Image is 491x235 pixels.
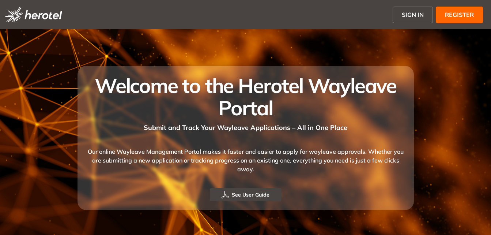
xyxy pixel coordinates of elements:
span: SIGN IN [402,10,424,19]
button: SIGN IN [393,7,433,23]
span: See User Guide [232,191,269,199]
img: logo [5,7,62,22]
span: REGISTER [445,10,474,19]
button: REGISTER [436,7,483,23]
div: Our online Wayleave Management Portal makes it faster and easier to apply for wayleave approvals.... [86,133,405,188]
div: Submit and Track Your Wayleave Applications – All in One Place [86,119,405,133]
span: Welcome to the Herotel Wayleave Portal [95,73,396,120]
button: See User Guide [210,188,281,201]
